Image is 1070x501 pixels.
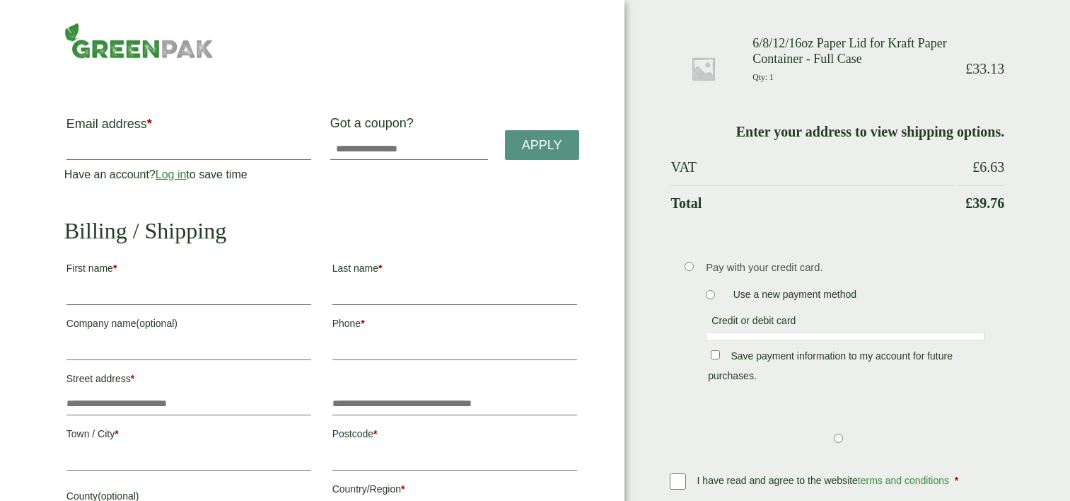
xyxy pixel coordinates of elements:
bdi: 33.13 [965,61,1004,76]
td: Enter your address to view shipping options. [671,115,1005,149]
span: £ [965,195,972,211]
abbr: required [401,483,405,495]
th: Total [671,185,956,220]
abbr: required [131,373,134,384]
label: Company name [66,313,311,338]
abbr: required [115,428,118,439]
abbr: required [113,263,117,274]
label: Postcode [332,424,577,448]
bdi: 39.76 [965,195,1004,211]
a: Apply [505,130,579,161]
p: Pay with your credit card. [706,260,984,275]
label: Email address [66,117,311,137]
label: First name [66,258,311,282]
label: Town / City [66,424,311,448]
label: Last name [332,258,577,282]
label: Credit or debit card [706,315,801,330]
abbr: required [147,117,152,131]
img: Placeholder [671,36,736,101]
label: Use a new payment method [728,289,862,304]
a: Log in [156,168,187,180]
span: £ [965,61,972,76]
img: GreenPak Supplies [64,23,214,59]
small: Qty: 1 [752,73,773,82]
label: Got a coupon? [330,116,419,137]
span: £ [972,159,979,175]
label: Phone [332,313,577,338]
h2: Billing / Shipping [64,217,579,244]
span: Apply [522,138,562,154]
label: Save payment information to my account for future purchases. [708,350,953,386]
th: VAT [671,150,956,184]
span: (optional) [136,318,178,329]
abbr: required [373,428,377,439]
span: I have read and agree to the website [697,475,952,486]
h3: 6/8/12/16oz Paper Lid for Kraft Paper Container - Full Case [752,36,955,67]
bdi: 6.63 [972,159,1004,175]
abbr: required [378,263,382,274]
abbr: required [955,475,958,486]
a: terms and conditions [858,475,949,486]
abbr: required [361,318,364,329]
p: Have an account? to save time [64,166,313,183]
label: Street address [66,369,311,393]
